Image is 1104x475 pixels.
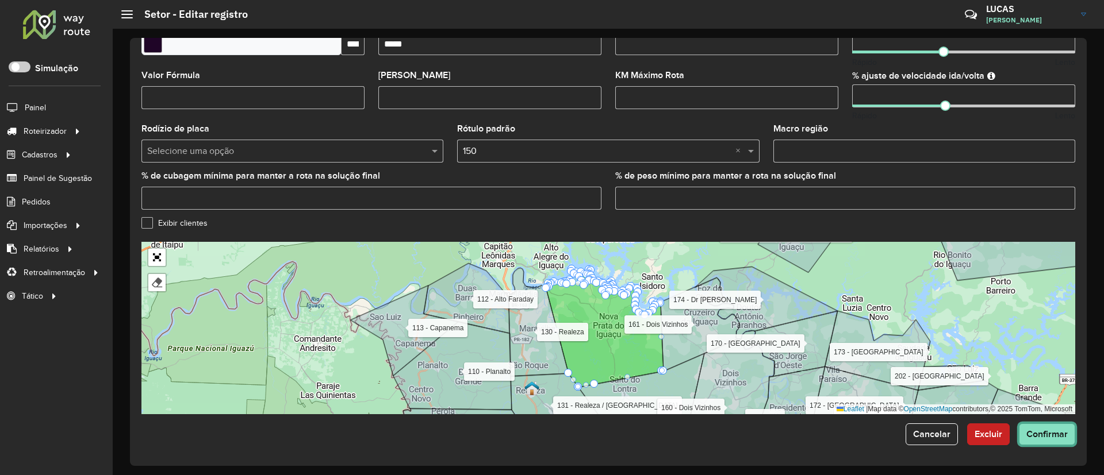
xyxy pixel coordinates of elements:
[141,169,380,183] label: % de cubagem mínima para manter a rota na solução final
[615,169,836,183] label: % de peso mínimo para manter a rota na solução final
[141,122,209,136] label: Rodízio de placa
[913,429,950,439] span: Cancelar
[141,68,200,82] label: Valor Fórmula
[975,429,1002,439] span: Excluir
[852,56,877,68] span: Rápido
[524,381,539,396] img: Realeza
[959,2,983,27] a: Contato Rápido
[852,110,877,122] span: Rápido
[615,68,684,82] label: KM Máximo Rota
[773,122,828,136] label: Macro região
[378,68,450,82] label: [PERSON_NAME]
[1055,110,1075,122] span: Lento
[148,274,166,291] div: Remover camada(s)
[852,69,984,83] label: % ajuste de velocidade ida/volta
[22,149,57,161] span: Cadastros
[24,243,59,255] span: Relatórios
[457,122,515,136] label: Rótulo padrão
[22,196,51,208] span: Pedidos
[1019,423,1075,445] button: Confirmar
[24,172,92,184] span: Painel de Sugestão
[904,405,953,413] a: OpenStreetMap
[144,34,162,53] input: Select a color
[24,219,67,231] span: Importações
[133,8,248,21] h2: Setor - Editar registro
[987,71,995,80] em: Ajuste de velocidade do veículo entre a saída do depósito até o primeiro cliente e a saída do últ...
[1026,429,1068,439] span: Confirmar
[834,404,1075,414] div: Map data © contributors,© 2025 TomTom, Microsoft
[35,61,78,75] label: Simulação
[24,267,85,279] span: Retroalimentação
[906,423,958,445] button: Cancelar
[735,144,745,158] span: Clear all
[1055,56,1075,68] span: Lento
[22,290,43,302] span: Tático
[986,15,1072,25] span: [PERSON_NAME]
[866,405,868,413] span: |
[141,217,208,229] label: Exibir clientes
[24,125,67,137] span: Roteirizador
[148,249,166,266] a: Abrir mapa em tela cheia
[837,405,864,413] a: Leaflet
[967,423,1010,445] button: Excluir
[25,102,46,114] span: Painel
[986,3,1072,14] h3: LUCAS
